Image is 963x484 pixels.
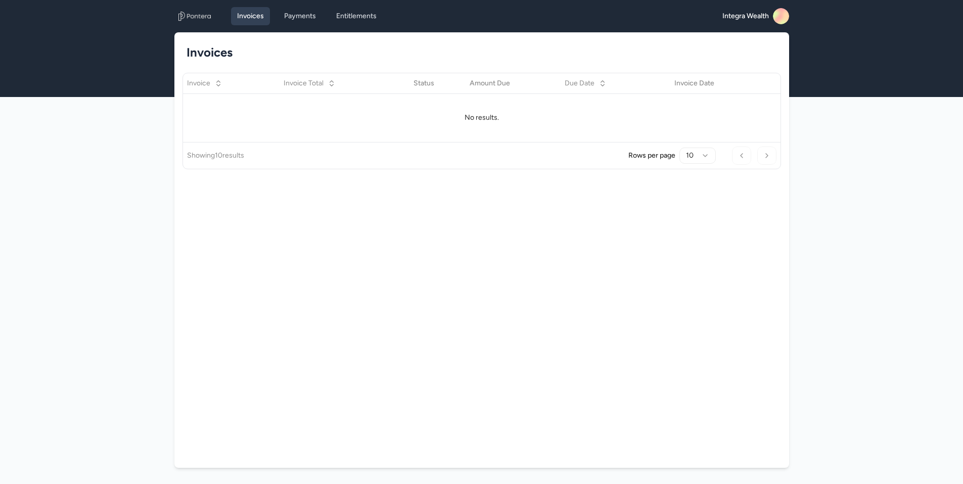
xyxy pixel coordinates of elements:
[278,74,342,92] button: Invoice Total
[670,73,764,93] th: Invoice Date
[722,11,769,21] span: Integra Wealth
[628,151,675,161] p: Rows per page
[284,78,324,88] span: Invoice Total
[183,93,781,142] td: No results.
[466,73,561,93] th: Amount Due
[409,73,466,93] th: Status
[330,7,383,25] a: Entitlements
[559,74,613,92] button: Due Date
[187,151,244,161] p: Showing 10 results
[178,8,211,24] img: logo.png
[722,8,789,24] a: Integra Wealth
[187,44,769,61] h1: Invoices
[278,7,322,25] a: Payments
[565,78,594,88] span: Due Date
[187,78,210,88] span: Invoice
[231,7,270,25] a: Invoices
[181,74,228,92] button: Invoice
